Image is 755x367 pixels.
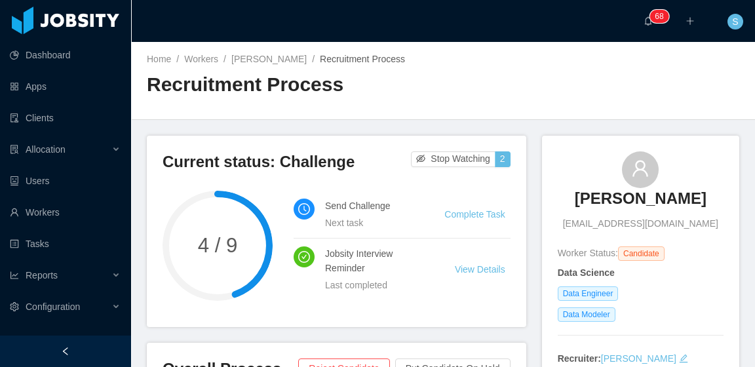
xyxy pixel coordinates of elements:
a: View Details [455,264,505,275]
span: Data Engineer [558,286,619,301]
a: icon: robotUsers [10,168,121,194]
span: Data Modeler [558,307,615,322]
i: icon: setting [10,302,19,311]
a: [PERSON_NAME] [575,188,707,217]
span: Worker Status: [558,248,618,258]
h4: Send Challenge [325,199,413,213]
a: Workers [184,54,218,64]
i: icon: solution [10,145,19,154]
a: icon: pie-chartDashboard [10,42,121,68]
h3: Current status: Challenge [163,151,411,172]
i: icon: user [631,159,649,178]
span: Candidate [618,246,665,261]
span: / [312,54,315,64]
i: icon: edit [679,354,688,363]
span: / [176,54,179,64]
a: Home [147,54,171,64]
span: / [223,54,226,64]
a: icon: profileTasks [10,231,121,257]
span: 4 / 9 [163,235,273,256]
span: Recruitment Process [320,54,405,64]
div: Next task [325,216,413,230]
strong: Data Science [558,267,615,278]
a: [PERSON_NAME] [231,54,307,64]
i: icon: bell [644,16,653,26]
i: icon: line-chart [10,271,19,280]
button: icon: eye-invisibleStop Watching [411,151,495,167]
a: Complete Task [444,209,505,220]
p: 8 [659,10,664,23]
button: 2 [495,151,511,167]
div: Last completed [325,278,423,292]
p: 6 [655,10,659,23]
a: icon: appstoreApps [10,73,121,100]
h2: Recruitment Process [147,71,443,98]
h4: Jobsity Interview Reminder [325,246,423,275]
h3: [PERSON_NAME] [575,188,707,209]
sup: 68 [649,10,668,23]
span: Reports [26,270,58,280]
span: S [732,14,738,29]
a: [PERSON_NAME] [601,353,676,364]
i: icon: plus [686,16,695,26]
a: icon: userWorkers [10,199,121,225]
span: Configuration [26,301,80,312]
a: icon: auditClients [10,105,121,131]
i: icon: check-circle [298,251,310,263]
i: icon: clock-circle [298,203,310,215]
strong: Recruiter: [558,353,601,364]
span: [EMAIL_ADDRESS][DOMAIN_NAME] [563,217,718,231]
span: Allocation [26,144,66,155]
